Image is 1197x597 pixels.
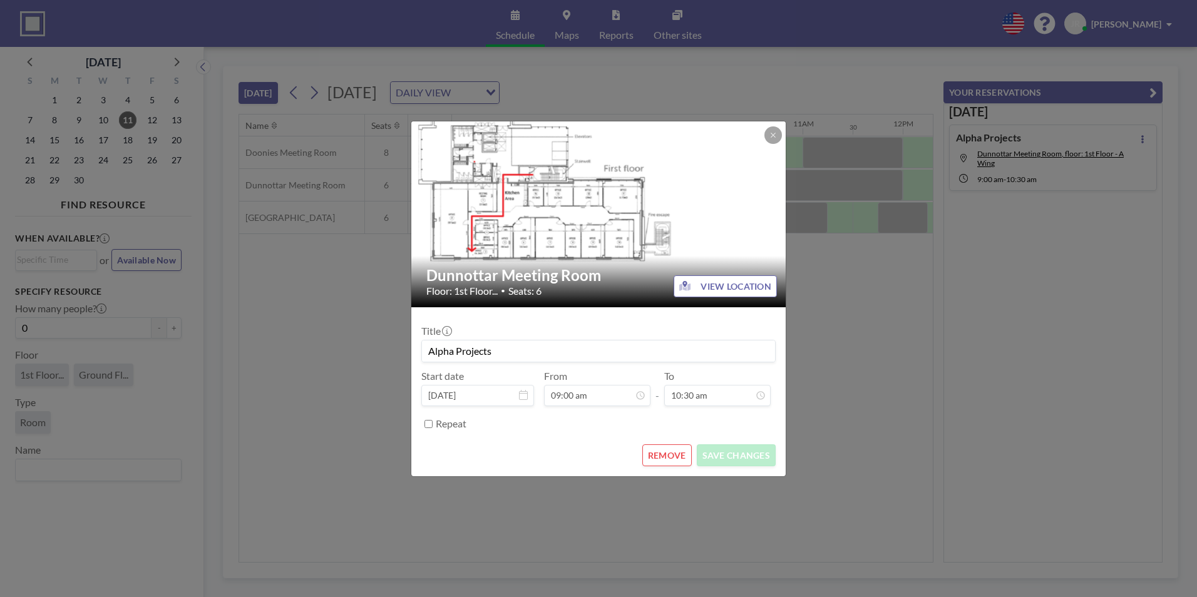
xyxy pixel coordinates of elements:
[421,370,464,382] label: Start date
[426,285,498,297] span: Floor: 1st Floor...
[421,325,451,337] label: Title
[436,417,466,430] label: Repeat
[674,275,777,297] button: VIEW LOCATION
[664,370,674,382] label: To
[411,108,787,319] img: 537.png
[426,266,772,285] h2: Dunnottar Meeting Room
[544,370,567,382] label: From
[501,286,505,295] span: •
[642,444,692,466] button: REMOVE
[422,340,775,362] input: (No title)
[508,285,542,297] span: Seats: 6
[655,374,659,402] span: -
[697,444,776,466] button: SAVE CHANGES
